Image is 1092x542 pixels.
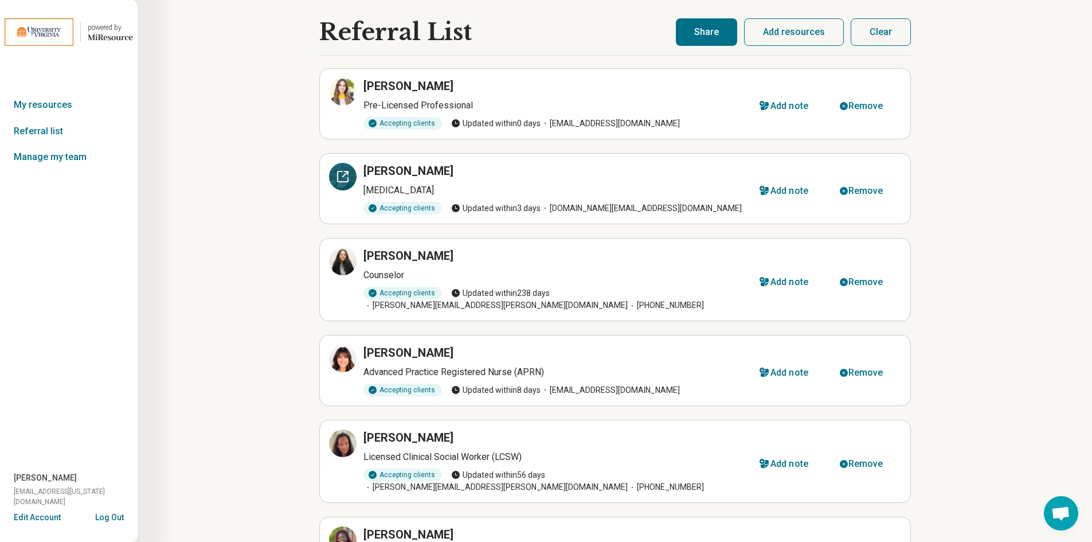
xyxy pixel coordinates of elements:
button: Add note [746,92,826,120]
span: Updated within 56 days [451,469,545,481]
div: Accepting clients [363,117,442,130]
h3: [PERSON_NAME] [363,430,453,446]
span: [PHONE_NUMBER] [628,481,704,493]
span: [EMAIL_ADDRESS][DOMAIN_NAME] [541,118,680,130]
div: powered by [88,22,133,33]
p: Counselor [363,268,746,282]
button: Remove [826,450,901,478]
div: Accepting clients [363,287,442,299]
div: Remove [848,186,883,196]
button: Remove [826,268,901,296]
span: Updated within 8 days [451,384,541,396]
span: [EMAIL_ADDRESS][DOMAIN_NAME] [541,384,680,396]
span: Updated within 0 days [451,118,541,130]
button: Add note [746,177,826,205]
button: Share [676,18,737,46]
div: Add note [770,278,808,287]
button: Log Out [95,512,124,521]
div: Remove [848,459,883,469]
button: Remove [826,177,901,205]
span: [PERSON_NAME][EMAIL_ADDRESS][PERSON_NAME][DOMAIN_NAME] [363,299,628,311]
span: [PERSON_NAME] [14,472,77,484]
div: Add note [770,186,808,196]
span: Updated within 3 days [451,202,541,215]
p: [MEDICAL_DATA] [363,184,746,197]
div: Accepting clients [363,469,442,481]
a: University of Virginiapowered by [5,18,133,46]
div: Add note [770,102,808,111]
span: Updated within 238 days [451,287,550,299]
button: Add note [746,450,826,478]
button: Add resources [744,18,844,46]
div: Add note [770,459,808,469]
button: Edit Account [14,512,61,524]
div: Remove [848,368,883,377]
button: Add note [746,359,826,387]
span: [DOMAIN_NAME][EMAIL_ADDRESS][DOMAIN_NAME] [541,202,742,215]
p: Pre-Licensed Professional [363,99,746,112]
h3: [PERSON_NAME] [363,78,453,94]
button: Remove [826,92,901,120]
div: Remove [848,278,883,287]
div: Accepting clients [363,384,442,396]
div: Remove [848,102,883,111]
p: Advanced Practice Registered Nurse (APRN) [363,365,746,379]
span: [PERSON_NAME][EMAIL_ADDRESS][PERSON_NAME][DOMAIN_NAME] [363,481,628,493]
a: Open chat [1044,496,1078,531]
h3: [PERSON_NAME] [363,163,453,179]
button: Remove [826,359,901,387]
p: Licensed Clinical Social Worker (LCSW) [363,450,746,464]
h3: [PERSON_NAME] [363,248,453,264]
h3: [PERSON_NAME] [363,345,453,361]
h1: Referral List [319,19,472,45]
span: [PHONE_NUMBER] [628,299,704,311]
img: University of Virginia [5,18,73,46]
span: [EMAIL_ADDRESS][US_STATE][DOMAIN_NAME] [14,486,138,507]
div: Add note [770,368,808,377]
div: Accepting clients [363,202,442,215]
button: Add note [746,268,826,296]
button: Clear [851,18,911,46]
